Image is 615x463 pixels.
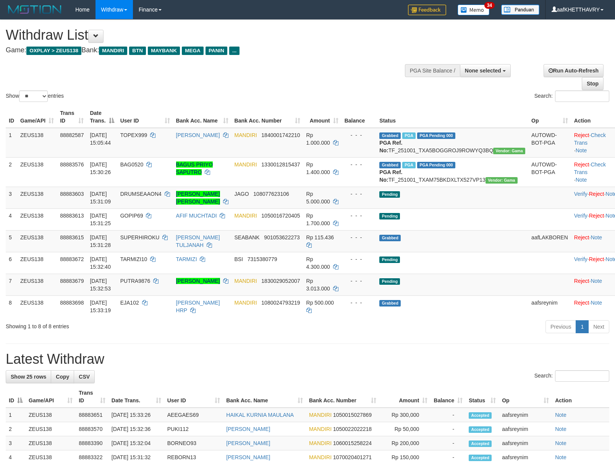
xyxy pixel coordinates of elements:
td: 7 [6,274,17,295]
a: Note [555,440,566,446]
td: 88883390 [76,436,108,450]
th: Game/API: activate to sort column ascending [17,106,57,128]
td: 6 [6,252,17,274]
div: - - - [345,161,374,168]
span: [DATE] 15:32:53 [90,278,111,292]
span: Copy 1080024793219 to clipboard [261,300,300,306]
span: PGA Pending [417,132,455,139]
span: Copy 901053622273 to clipboard [264,234,299,240]
td: TF_251001_TXA5BOGGROJ9ROWYQ3BQ [376,128,528,158]
a: HAIKAL KURNIA MAULANA [226,412,294,418]
span: Grabbed [379,162,401,168]
a: [PERSON_NAME] [176,278,220,284]
td: ZEUS138 [26,436,76,450]
th: Amount: activate to sort column ascending [379,386,431,408]
span: BSI [235,256,243,262]
td: aafsreynim [499,408,552,422]
td: [DATE] 15:32:04 [108,436,164,450]
span: Pending [379,213,400,219]
a: Verify [574,256,587,262]
a: 1 [576,320,589,333]
td: AEEGAES69 [164,408,223,422]
a: [PERSON_NAME] [226,426,270,432]
th: Trans ID: activate to sort column ascending [57,106,87,128]
td: ZEUS138 [17,252,57,274]
th: Date Trans.: activate to sort column ascending [108,386,164,408]
span: Copy 1050015027869 to clipboard [333,412,372,418]
a: Note [591,234,602,240]
td: BORNEO93 [164,436,223,450]
span: Copy 1050016720405 to clipboard [261,213,300,219]
div: - - - [345,255,374,263]
a: [PERSON_NAME] [226,440,270,446]
span: MANDIRI [235,278,257,284]
span: [DATE] 15:31:28 [90,234,111,248]
td: [DATE] 15:32:36 [108,422,164,436]
td: 3 [6,436,26,450]
span: Rp 1.700.000 [306,213,330,226]
span: Rp 5.000.000 [306,191,330,205]
th: User ID: activate to sort column ascending [117,106,173,128]
th: Bank Acc. Name: activate to sort column ascending [223,386,306,408]
td: Rp 300,000 [379,408,431,422]
span: MANDIRI [235,300,257,306]
span: 88883615 [60,234,84,240]
label: Show entries [6,90,64,102]
b: PGA Ref. No: [379,140,402,153]
td: ZEUS138 [17,208,57,230]
span: Marked by aafsolysreylen [402,162,416,168]
span: TARMIZI10 [120,256,147,262]
span: Copy 1070020401271 to clipboard [333,454,372,460]
td: 88883570 [76,422,108,436]
span: [DATE] 15:31:25 [90,213,111,226]
span: Rp 500.000 [306,300,334,306]
span: Rp 4.300.000 [306,256,330,270]
td: aafsreynim [499,436,552,450]
td: 3 [6,187,17,208]
span: 88883672 [60,256,84,262]
span: MANDIRI [309,412,332,418]
td: ZEUS138 [17,274,57,295]
span: MAYBANK [148,47,180,55]
span: Vendor URL: https://trx31.1velocity.biz [493,148,525,154]
span: 88883576 [60,161,84,168]
span: Vendor URL: https://trx31.1velocity.biz [486,177,518,184]
th: Balance [341,106,377,128]
span: Pending [379,257,400,263]
label: Search: [534,90,609,102]
a: AFIF MUCHTADI [176,213,217,219]
td: aafLAKBOREN [528,230,571,252]
span: Copy 1830029052007 to clipboard [261,278,300,284]
span: MANDIRI [309,426,332,432]
span: Accepted [469,412,492,419]
td: [DATE] 15:33:26 [108,408,164,422]
th: Game/API: activate to sort column ascending [26,386,76,408]
span: MANDIRI [309,454,332,460]
div: - - - [345,212,374,219]
a: Copy [51,370,74,383]
td: ZEUS138 [26,408,76,422]
a: Reject [574,132,589,138]
span: Rp 1.400.000 [306,161,330,175]
span: Pending [379,191,400,198]
th: Bank Acc. Number: activate to sort column ascending [306,386,379,408]
td: ZEUS138 [17,157,57,187]
span: CSV [79,374,90,380]
th: Balance: activate to sort column ascending [430,386,466,408]
th: ID: activate to sort column descending [6,386,26,408]
span: EJA102 [120,300,139,306]
a: Note [555,412,566,418]
span: Copy 7315380779 to clipboard [248,256,277,262]
div: - - - [345,299,374,307]
td: 1 [6,408,26,422]
a: Stop [582,77,604,90]
a: Reject [574,234,589,240]
th: Status [376,106,528,128]
a: Reject [589,256,604,262]
td: 4 [6,208,17,230]
span: MANDIRI [235,213,257,219]
td: 88883651 [76,408,108,422]
b: PGA Ref. No: [379,169,402,183]
td: TF_251001_TXAM75BKDXLTX527VP13 [376,157,528,187]
a: Note [591,300,602,306]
